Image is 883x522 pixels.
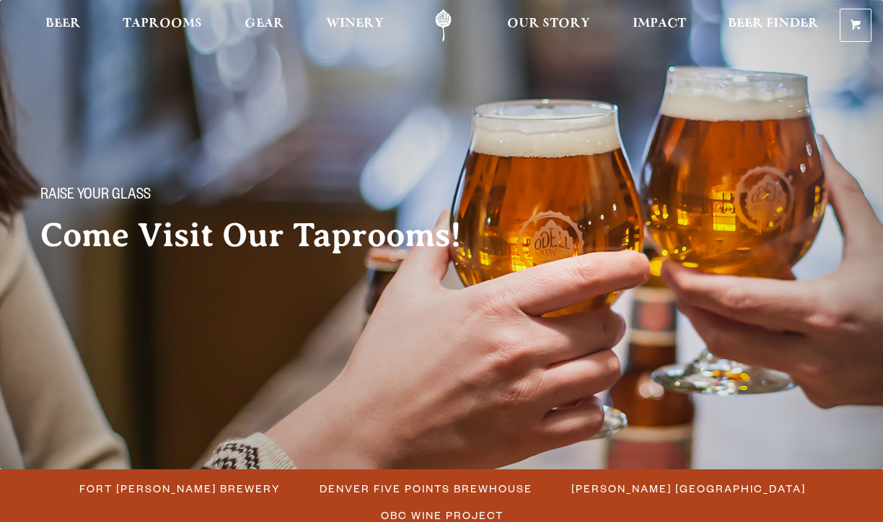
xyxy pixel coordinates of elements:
span: Fort [PERSON_NAME] Brewery [79,478,281,499]
span: Winery [326,18,384,30]
span: Beer [45,18,81,30]
span: Gear [245,18,284,30]
a: Taprooms [113,9,211,42]
a: Beer Finder [719,9,828,42]
a: Winery [317,9,393,42]
a: Fort [PERSON_NAME] Brewery [71,478,288,499]
span: Denver Five Points Brewhouse [320,478,532,499]
a: Impact [623,9,695,42]
span: Beer Finder [728,18,819,30]
a: Our Story [498,9,599,42]
span: Impact [633,18,686,30]
span: Our Story [507,18,590,30]
a: Beer [36,9,90,42]
a: Denver Five Points Brewhouse [311,478,540,499]
a: Odell Home [416,9,470,42]
h2: Come Visit Our Taprooms! [40,217,491,253]
a: Gear [235,9,294,42]
span: Taprooms [123,18,202,30]
a: [PERSON_NAME] [GEOGRAPHIC_DATA] [563,478,813,499]
span: Raise your glass [40,187,151,206]
span: [PERSON_NAME] [GEOGRAPHIC_DATA] [571,478,806,499]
